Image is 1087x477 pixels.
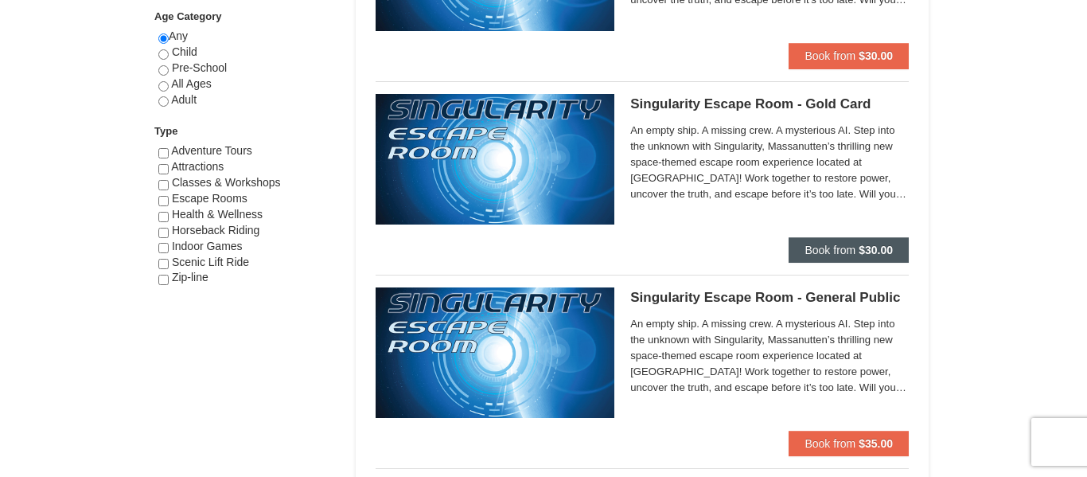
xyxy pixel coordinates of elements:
span: Classes & Workshops [172,176,281,189]
h5: Singularity Escape Room - General Public [630,290,909,306]
strong: $35.00 [859,437,893,450]
span: Adventure Tours [171,144,252,157]
button: Book from $30.00 [789,237,909,263]
img: 6619913-527-a9527fc8.jpg [376,287,614,418]
span: Scenic Lift Ride [172,256,249,268]
span: All Ages [171,77,212,90]
span: Adult [171,93,197,106]
span: Horseback Riding [172,224,260,237]
span: Zip-line [172,271,208,283]
img: 6619913-513-94f1c799.jpg [376,94,614,225]
span: An empty ship. A missing crew. A mysterious AI. Step into the unknown with Singularity, Massanutt... [630,316,909,396]
span: Book from [805,244,855,256]
div: Any [158,29,336,123]
span: Indoor Games [172,240,243,252]
span: Book from [805,437,855,450]
span: Health & Wellness [172,208,263,221]
strong: Type [154,125,177,137]
span: Pre-School [172,61,227,74]
span: Attractions [171,160,224,173]
button: Book from $30.00 [789,43,909,68]
strong: Age Category [154,10,222,22]
strong: $30.00 [859,49,893,62]
span: An empty ship. A missing crew. A mysterious AI. Step into the unknown with Singularity, Massanutt... [630,123,909,202]
span: Escape Rooms [172,192,247,205]
span: Book from [805,49,855,62]
h5: Singularity Escape Room - Gold Card [630,96,909,112]
span: Child [172,45,197,58]
strong: $30.00 [859,244,893,256]
button: Book from $35.00 [789,431,909,456]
